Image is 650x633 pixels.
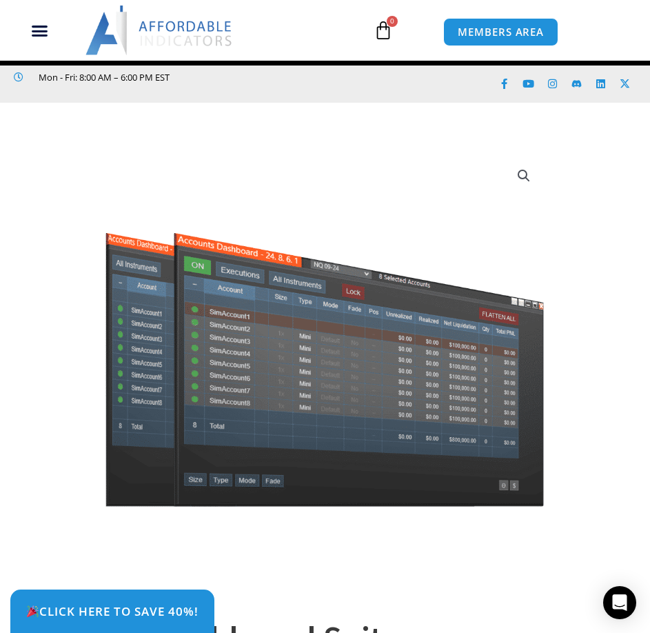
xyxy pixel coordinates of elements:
[10,590,214,633] a: 🎉Click Here to save 40%!
[85,6,234,55] img: LogoAI | Affordable Indicators – NinjaTrader
[443,18,558,46] a: MEMBERS AREA
[26,605,199,617] span: Click Here to save 40%!
[458,27,544,37] span: MEMBERS AREA
[511,163,536,188] a: View full-screen image gallery
[353,10,414,50] a: 0
[387,16,398,27] span: 0
[7,17,71,43] div: Menu Toggle
[27,605,39,617] img: 🎉
[603,586,636,619] div: Open Intercom Messenger
[35,69,170,86] span: Mon - Fri: 8:00 AM – 6:00 PM EST
[14,86,221,99] iframe: Customer reviews powered by Trustpilot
